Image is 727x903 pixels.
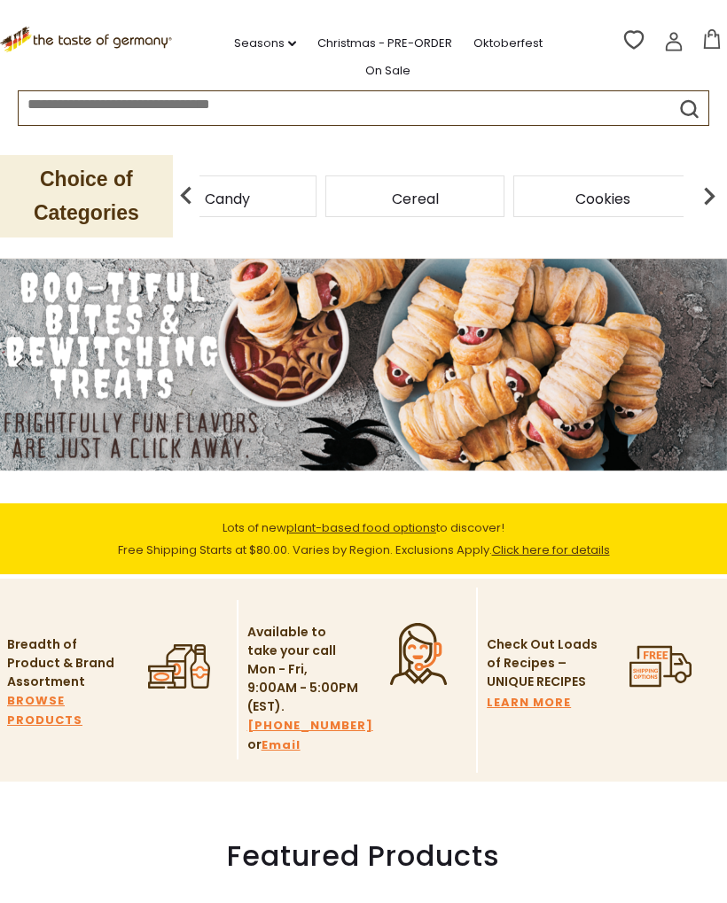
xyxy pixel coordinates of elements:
[205,192,250,206] a: Candy
[286,519,436,536] a: plant-based food options
[247,716,373,736] a: [PHONE_NUMBER]
[692,178,727,214] img: next arrow
[168,178,204,214] img: previous arrow
[392,192,439,206] a: Cereal
[234,34,296,53] a: Seasons
[492,541,610,558] a: Click here for details
[473,34,543,53] a: Oktoberfest
[118,519,610,558] span: Lots of new to discover! Free Shipping Starts at $80.00. Varies by Region. Exclusions Apply.
[365,61,410,81] a: On Sale
[317,34,452,53] a: Christmas - PRE-ORDER
[7,691,118,730] a: BROWSE PRODUCTS
[487,693,571,712] a: LEARN MORE
[247,623,358,755] p: Available to take your call Mon - Fri, 9:00AM - 5:00PM (EST). or
[487,635,598,691] p: Check Out Loads of Recipes – UNIQUE RECIPES
[262,736,301,755] a: Email
[575,192,630,206] a: Cookies
[7,635,118,691] p: Breadth of Product & Brand Assortment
